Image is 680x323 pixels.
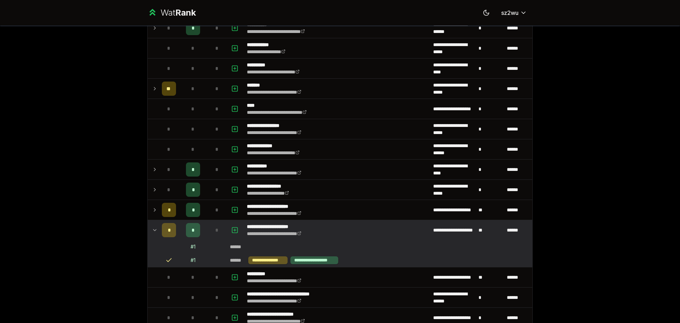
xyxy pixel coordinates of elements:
[147,7,196,18] a: WatRank
[495,6,533,19] button: sz2wu
[191,257,195,264] div: # 1
[160,7,196,18] div: Wat
[175,7,196,18] span: Rank
[191,243,195,250] div: # 1
[501,9,518,17] span: sz2wu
